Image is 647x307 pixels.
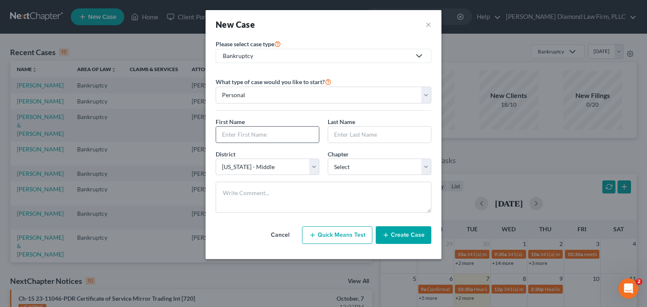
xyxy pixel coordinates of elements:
iframe: Intercom live chat [618,278,639,299]
button: Quick Means Test [302,226,372,244]
span: First Name [216,118,245,125]
button: × [425,19,431,30]
span: Chapter [328,151,349,158]
input: Enter Last Name [328,127,431,143]
span: Please select case type [216,40,274,48]
div: Bankruptcy [223,52,411,60]
button: Cancel [262,227,299,243]
strong: New Case [216,19,255,29]
span: District [216,151,235,158]
input: Enter First Name [216,127,319,143]
label: What type of case would you like to start? [216,77,332,87]
span: Last Name [328,118,355,125]
span: 2 [636,278,642,285]
button: Create Case [376,226,431,244]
